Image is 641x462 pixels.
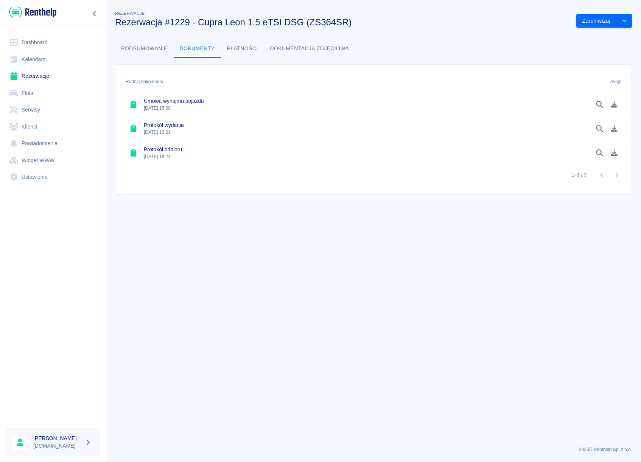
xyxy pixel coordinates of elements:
button: Dokumenty [174,40,221,58]
a: Rezerwacje [6,68,100,85]
p: 2025 © Renthelp Sp. z o.o. [115,446,632,453]
a: Serwisy [6,101,100,118]
a: Powiadomienia [6,135,100,152]
button: Dokumentacja zdjęciowa [264,40,355,58]
div: Akcje [610,71,621,92]
button: Zarchiwizuj [576,14,617,28]
button: drop-down [617,14,632,28]
button: Pobierz dokument [607,98,622,111]
button: Podgląd dokumentu [592,122,607,135]
img: Renthelp logo [9,6,56,19]
p: 1–3 z 3 [572,172,587,178]
a: Dashboard [6,34,100,51]
a: Renthelp logo [6,6,56,19]
button: Pobierz dokument [607,146,622,159]
a: Flota [6,85,100,102]
div: Akcje [581,71,625,92]
p: [DOMAIN_NAME] [33,442,82,450]
h6: [PERSON_NAME] [33,434,82,442]
h6: Protokół wydania [144,121,184,129]
button: Podgląd dokumentu [592,146,607,159]
button: Podsumowanie [115,40,174,58]
h3: Rezerwacja #1229 - Cupra Leon 1.5 eTSI DSG (ZS364SR) [115,17,570,28]
button: Podgląd dokumentu [592,98,607,111]
button: Zwiń nawigację [89,9,100,19]
h6: Protokół odbioru [144,146,182,153]
p: [DATE] 18:24 [144,153,182,160]
button: Płatności [221,40,264,58]
div: Rodzaj dokumentu [122,71,581,92]
span: Rezerwacje [115,11,145,16]
button: Pobierz dokument [607,122,622,135]
p: [DATE] 15:00 [144,105,204,112]
a: Widget WWW [6,152,100,169]
a: Kalendarz [6,51,100,68]
h6: Umowa wynajmu pojazdu [144,97,204,105]
p: [DATE] 15:01 [144,129,184,136]
a: Klienci [6,118,100,135]
div: Rodzaj dokumentu [126,71,163,92]
a: Ustawienia [6,169,100,186]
